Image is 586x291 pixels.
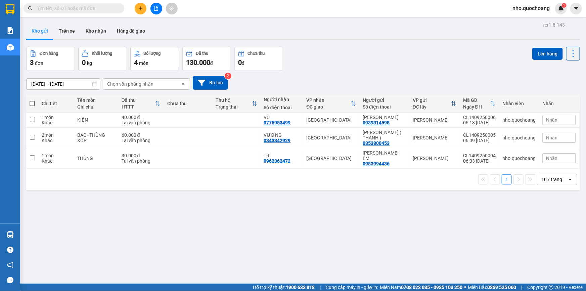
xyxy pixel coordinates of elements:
div: nho.quochoang [502,135,536,140]
div: 0343342929 [264,138,291,143]
span: notification [7,262,13,268]
div: 06:03 [DATE] [463,158,496,164]
span: đơn [35,60,43,66]
img: solution-icon [7,27,14,34]
div: Khác [42,120,71,125]
div: [GEOGRAPHIC_DATA] [306,156,356,161]
div: nho.quochoang [502,156,536,161]
span: aim [169,6,174,11]
strong: 0369 525 060 [487,285,516,290]
div: 0775953499 [264,120,291,125]
span: ⚪️ [464,286,466,289]
div: Chọn văn phòng nhận [107,81,153,87]
span: | [320,284,321,291]
div: Khác [42,138,71,143]
span: plus [138,6,143,11]
div: 06:09 [DATE] [463,138,496,143]
span: 1 [563,3,565,8]
div: Số lượng [144,51,161,56]
div: Thu hộ [216,97,252,103]
div: TRÍ [264,153,300,158]
div: Nhân viên [502,101,536,106]
div: Người gửi [363,97,406,103]
button: Kho gửi [26,23,53,39]
span: | [521,284,522,291]
span: đ [210,60,213,66]
span: 130.000 [186,58,210,67]
div: Đã thu [122,97,155,103]
div: NGUYỄN TRUNG THỊNH [363,115,406,120]
div: Tên món [77,97,115,103]
span: file-add [154,6,159,11]
div: 10 / trang [541,176,562,183]
button: Số lượng4món [130,47,179,71]
img: warehouse-icon [7,231,14,238]
input: Select a date range. [27,79,100,89]
strong: 1900 633 818 [286,285,315,290]
div: Ngày ĐH [463,104,490,110]
div: Ghi chú [77,104,115,110]
button: Chưa thu0đ [234,47,283,71]
button: Lên hàng [532,48,563,60]
div: BAO+THÙNG XỐP [77,132,115,143]
div: Khác [42,158,71,164]
div: 30.000 đ [122,153,161,158]
th: Toggle SortBy [409,95,460,113]
span: đ [242,60,244,66]
div: 0962362472 [264,158,291,164]
div: NGUYỄN MINH TÂN ( THÀNH ) [363,130,406,140]
span: nho.quochoang [507,4,555,12]
div: Nhãn [542,101,576,106]
th: Toggle SortBy [118,95,164,113]
div: CL1409250006 [463,115,496,120]
div: Khối lượng [92,51,112,56]
div: KIỆN [77,117,115,123]
span: caret-down [573,5,579,11]
button: Hàng đã giao [111,23,150,39]
div: 0983994436 [363,161,390,166]
th: Toggle SortBy [212,95,261,113]
div: HTTT [122,104,155,110]
div: VP nhận [306,97,351,103]
div: ĐC lấy [413,104,451,110]
button: file-add [150,3,162,14]
th: Toggle SortBy [303,95,359,113]
span: Nhãn [546,156,557,161]
span: 3 [30,58,34,67]
span: 4 [134,58,138,67]
sup: 1 [562,3,567,8]
button: caret-down [570,3,582,14]
div: 1 món [42,115,71,120]
button: Bộ lọc [193,76,228,90]
button: Khối lượng0kg [78,47,127,71]
div: [PERSON_NAME] [413,156,456,161]
div: THÙNG [77,156,115,161]
span: kg [87,60,92,66]
div: ĐC giao [306,104,351,110]
button: Trên xe [53,23,80,39]
div: Đã thu [196,51,208,56]
img: icon-new-feature [558,5,564,11]
span: 0 [82,58,86,67]
button: Đã thu130.000đ [182,47,231,71]
button: 1 [502,174,512,184]
div: Chi tiết [42,101,71,106]
button: aim [166,3,178,14]
div: NGUYỄN TUẤN EM [363,150,406,161]
span: Hỗ trợ kỹ thuật: [253,284,315,291]
span: 0 [238,58,242,67]
button: plus [135,3,146,14]
div: Tại văn phòng [122,158,161,164]
div: Tại văn phòng [122,138,161,143]
div: 0939314595 [363,120,390,125]
div: Mã GD [463,97,490,103]
span: Miền Nam [380,284,462,291]
span: Miền Bắc [468,284,516,291]
div: CL1409250004 [463,153,496,158]
div: 06:13 [DATE] [463,120,496,125]
div: [GEOGRAPHIC_DATA] [306,117,356,123]
span: copyright [549,285,553,290]
div: VP gửi [413,97,451,103]
div: Chưa thu [248,51,265,56]
div: ver 1.8.143 [542,21,565,29]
